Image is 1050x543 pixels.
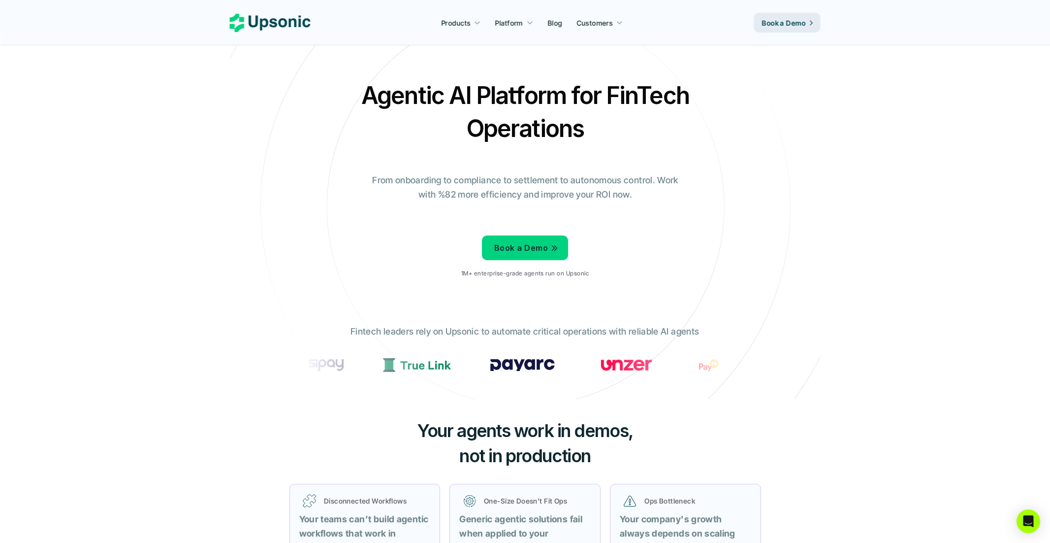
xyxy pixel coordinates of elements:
p: From onboarding to compliance to settlement to autonomous control. Work with %82 more efficiency ... [365,173,685,202]
p: Ops Bottleneck [644,496,747,506]
p: Disconnected Workflows [324,496,426,506]
span: not in production [459,445,591,467]
p: Book a Demo [494,241,548,255]
a: Book a Demo [754,13,821,33]
p: Platform [495,18,523,28]
p: Products [442,18,471,28]
span: Your agents work in demos, [417,420,633,441]
p: 1M+ enterprise-grade agents run on Upsonic [461,270,589,277]
p: One-Size Doesn’t Fit Ops [484,496,586,506]
h2: Agentic AI Platform for FinTech Operations [353,79,698,145]
a: Products [436,14,487,32]
div: Open Intercom Messenger [1017,509,1040,533]
p: Blog [547,18,562,28]
a: Book a Demo [482,236,568,260]
p: Fintech leaders rely on Upsonic to automate critical operations with reliable AI agents [350,325,699,339]
p: Book a Demo [762,18,806,28]
a: Blog [541,14,568,32]
p: Customers [576,18,613,28]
